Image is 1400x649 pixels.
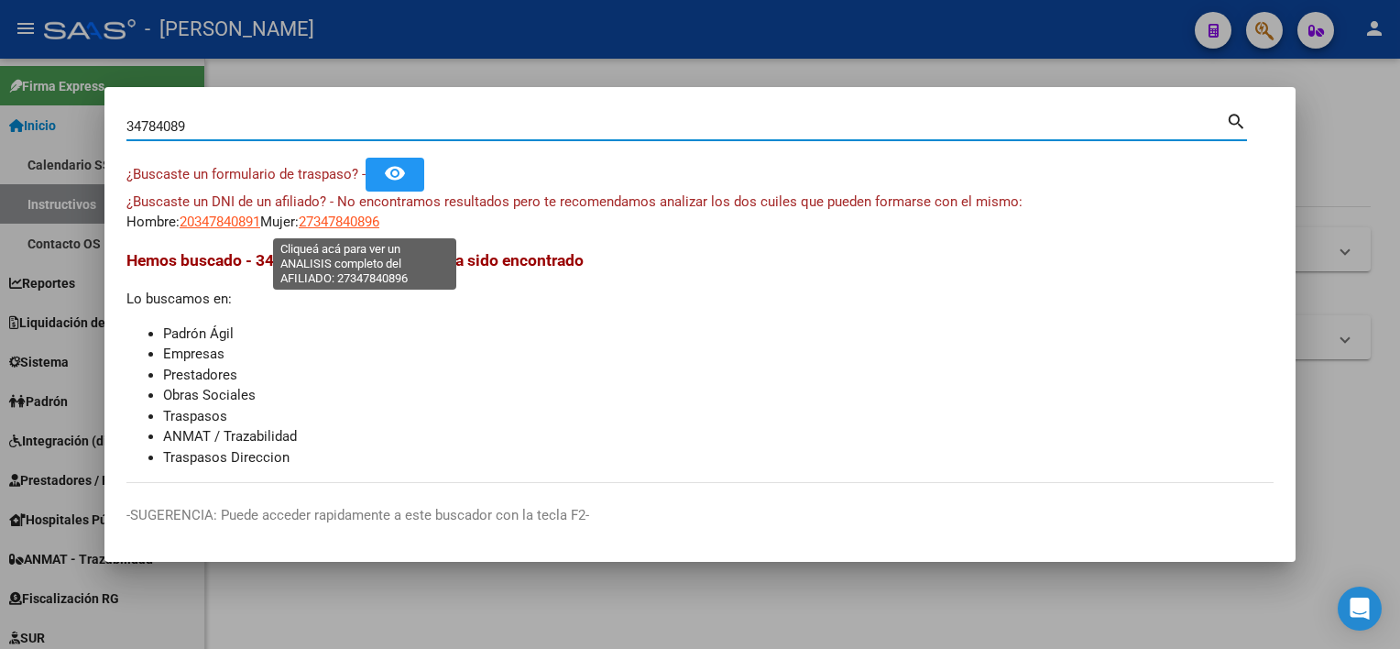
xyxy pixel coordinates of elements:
span: ¿Buscaste un DNI de un afiliado? - No encontramos resultados pero te recomendamos analizar los do... [126,193,1023,210]
div: Lo buscamos en: [126,248,1274,467]
li: Traspasos [163,406,1274,427]
span: Hemos buscado - 34784089 - y el mismo no ha sido encontrado [126,251,584,269]
span: ¿Buscaste un formulario de traspaso? - [126,166,366,182]
li: Obras Sociales [163,385,1274,406]
span: 27347840896 [299,214,379,230]
p: -SUGERENCIA: Puede acceder rapidamente a este buscador con la tecla F2- [126,505,1274,526]
span: 20347840891 [180,214,260,230]
li: ANMAT / Trazabilidad [163,426,1274,447]
mat-icon: remove_red_eye [384,162,406,184]
div: Hombre: Mujer: [126,192,1274,233]
div: Open Intercom Messenger [1338,587,1382,631]
li: Padrón Ágil [163,324,1274,345]
mat-icon: search [1226,109,1247,131]
li: Empresas [163,344,1274,365]
li: Traspasos Direccion [163,447,1274,468]
li: Prestadores [163,365,1274,386]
